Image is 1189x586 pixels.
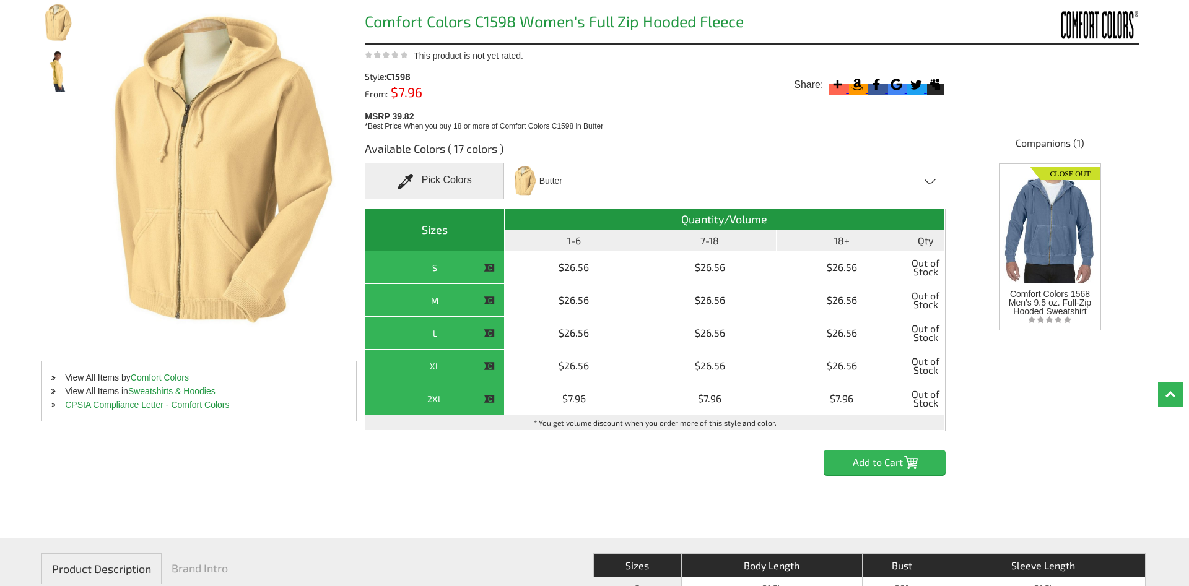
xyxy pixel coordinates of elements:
[643,230,777,251] th: 7-18
[365,122,603,131] span: *Best Price When you buy 18 or more of Comfort Colors C1598 in Butter
[505,284,644,317] td: $26.56
[42,371,356,384] li: View All Items by
[42,384,356,398] li: View All Items in
[868,76,885,93] svg: Facebook
[777,251,907,284] td: $26.56
[365,141,945,163] h3: Available Colors ( 17 colors )
[777,284,907,317] td: $26.56
[484,361,495,372] img: This item is CLOSEOUT!
[128,386,216,396] a: Sweatshirts & Hoodies
[365,163,504,199] div: Pick Colors
[512,165,538,197] img: Butter
[910,353,941,379] span: Out of Stock
[484,295,495,306] img: This item is CLOSEOUT!
[368,391,501,407] div: 2XL
[777,382,907,415] td: $7.96
[862,554,941,577] th: Bust
[910,254,941,280] span: Out of Stock
[643,382,777,415] td: $7.96
[484,262,495,274] img: This item is CLOSEOUT!
[41,51,74,92] img: Comfort Colors C1598 Women's Full Zip Hooded Fleece
[643,317,777,350] td: $26.56
[907,76,924,93] svg: Twitter
[927,76,944,93] svg: Myspace
[1046,9,1139,40] img: Comfort Colors
[794,79,823,91] span: Share:
[643,284,777,317] td: $26.56
[484,394,495,405] img: This item is CLOSEOUT!
[388,84,422,100] span: $7.96
[386,71,411,82] span: C1598
[505,230,644,251] th: 1-6
[593,554,681,577] th: Sizes
[941,554,1145,577] th: Sleeve Length
[365,72,512,81] div: Style:
[829,76,846,93] svg: More
[365,415,944,431] td: * You get volume discount when you order more of this style and color.
[414,51,523,61] span: This product is not yet rated.
[681,554,862,577] th: Body Length
[643,350,777,382] td: $26.56
[162,553,238,583] a: Brand Intro
[505,209,945,230] th: Quantity/Volume
[365,87,512,98] div: From:
[1030,164,1100,180] img: Closeout
[1158,382,1183,407] a: Top
[824,450,946,475] input: Add to Cart
[65,400,229,410] a: CPSIA Compliance Letter - Comfort Colors
[505,317,644,350] td: $26.56
[910,287,941,313] span: Out of Stock
[1003,164,1096,316] a: Closeout Comfort Colors 1568 Men's 9.5 oz. Full-Zip Hooded Sweatshirt
[910,386,941,411] span: Out of Stock
[777,317,907,350] td: $26.56
[41,2,74,43] img: Comfort Colors C1598 Women's Full Zip Hooded Fleece
[505,350,644,382] td: $26.56
[910,320,941,346] span: Out of Stock
[368,325,501,341] div: L
[365,51,408,59] img: This product is not yet rated.
[1009,289,1091,316] span: Comfort Colors 1568 Men's 9.5 oz. Full-Zip Hooded Sweatshirt
[368,293,501,308] div: M
[888,76,905,93] svg: Google Bookmark
[365,14,945,33] h1: Comfort Colors C1598 Women's Full Zip Hooded Fleece
[484,328,495,339] img: This item is CLOSEOUT!
[643,251,777,284] td: $26.56
[505,251,644,284] td: $26.56
[849,76,866,93] svg: Amazon
[41,553,162,584] a: Product Description
[907,230,945,251] th: Qty
[1028,316,1071,324] img: listing_empty_star.svg
[961,136,1139,156] h4: Companions (1)
[368,358,501,374] div: XL
[777,230,907,251] th: 18+
[131,373,189,382] a: Comfort Colors
[365,108,951,132] div: MSRP 39.82
[539,170,562,192] span: Butter
[505,382,644,415] td: $7.96
[777,350,907,382] td: $26.56
[368,260,501,275] div: S
[365,209,505,251] th: Sizes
